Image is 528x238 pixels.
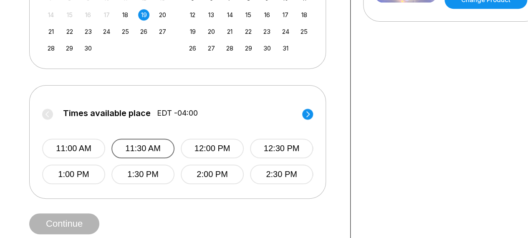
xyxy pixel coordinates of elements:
div: Choose Thursday, October 16th, 2025 [261,9,273,20]
div: Not available Wednesday, September 17th, 2025 [101,9,112,20]
div: Choose Monday, October 13th, 2025 [206,9,217,20]
div: Choose Saturday, October 18th, 2025 [298,9,310,20]
div: Choose Wednesday, October 15th, 2025 [243,9,254,20]
div: Choose Friday, October 24th, 2025 [280,26,291,37]
div: Choose Monday, September 22nd, 2025 [64,26,75,37]
div: Choose Thursday, October 30th, 2025 [261,43,273,54]
div: Choose Saturday, September 27th, 2025 [157,26,168,37]
div: Choose Thursday, October 23rd, 2025 [261,26,273,37]
button: 11:00 AM [42,139,105,158]
div: Choose Friday, September 26th, 2025 [138,26,149,37]
div: Choose Tuesday, October 14th, 2025 [224,9,235,20]
div: Choose Monday, October 27th, 2025 [206,43,217,54]
div: Choose Saturday, September 20th, 2025 [157,9,168,20]
div: Choose Wednesday, September 24th, 2025 [101,26,112,37]
button: 2:00 PM [181,165,244,184]
div: Choose Sunday, September 21st, 2025 [45,26,57,37]
div: Choose Tuesday, October 28th, 2025 [224,43,235,54]
div: Not available Monday, September 15th, 2025 [64,9,75,20]
button: 1:00 PM [42,165,105,184]
div: Choose Tuesday, October 21st, 2025 [224,26,235,37]
div: Choose Sunday, September 28th, 2025 [45,43,57,54]
div: Choose Sunday, October 12th, 2025 [187,9,198,20]
div: Choose Tuesday, September 30th, 2025 [83,43,94,54]
span: Times available place [63,109,151,118]
div: Not available Sunday, September 14th, 2025 [45,9,57,20]
button: 12:00 PM [181,139,244,158]
div: Choose Wednesday, October 22nd, 2025 [243,26,254,37]
button: 2:30 PM [250,165,313,184]
div: Choose Sunday, October 26th, 2025 [187,43,198,54]
div: Choose Thursday, September 18th, 2025 [120,9,131,20]
span: EDT -04:00 [157,109,198,118]
div: Choose Sunday, October 19th, 2025 [187,26,198,37]
div: Choose Tuesday, September 23rd, 2025 [83,26,94,37]
div: Not available Tuesday, September 16th, 2025 [83,9,94,20]
div: Choose Friday, October 31st, 2025 [280,43,291,54]
div: Choose Monday, September 29th, 2025 [64,43,75,54]
div: Choose Saturday, October 25th, 2025 [298,26,310,37]
div: Choose Monday, October 20th, 2025 [206,26,217,37]
button: 11:30 AM [111,139,174,158]
div: Choose Wednesday, October 29th, 2025 [243,43,254,54]
div: Choose Friday, September 19th, 2025 [138,9,149,20]
div: Choose Friday, October 17th, 2025 [280,9,291,20]
button: 12:30 PM [250,139,313,158]
button: 1:30 PM [111,165,174,184]
div: Choose Thursday, September 25th, 2025 [120,26,131,37]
